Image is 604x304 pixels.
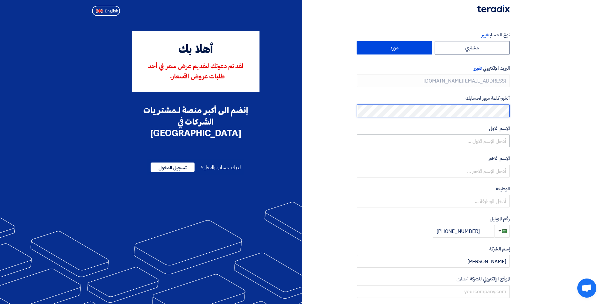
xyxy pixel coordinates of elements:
label: الموقع الإلكتروني للشركة [357,275,510,283]
img: Teradix logo [477,5,510,12]
input: أدخل إسم الشركة ... [357,255,510,268]
label: البريد الإلكتروني [357,65,510,72]
label: مشتري [435,41,510,54]
span: لقد تم دعوتك لتقديم عرض سعر في أحد طلبات عروض الأسعار. [148,63,243,80]
label: إسم الشركة [357,245,510,253]
input: أدخل رقم الموبايل ... [433,225,494,238]
label: نوع الحساب [357,31,510,39]
label: الإسم الاول [357,125,510,132]
label: أنشئ كلمة مرور لحسابك [357,95,510,102]
div: Open chat [577,279,596,298]
a: تسجيل الدخول [151,164,195,171]
span: English [105,9,118,13]
label: الإسم الاخير [357,155,510,162]
img: en-US.png [96,9,103,13]
div: إنضم الى أكبر منصة لـمشتريات الشركات في [GEOGRAPHIC_DATA] [132,105,259,139]
span: لديك حساب بالفعل؟ [201,164,241,171]
input: أدخل بريد العمل الإلكتروني الخاص بك ... [357,74,510,87]
label: الوظيفة [357,185,510,192]
span: تغيير [481,31,490,38]
label: رقم الموبايل [357,215,510,222]
input: أدخل الإسم الاول ... [357,134,510,147]
span: أختياري [457,276,469,282]
input: yourcompany.com [357,285,510,298]
span: تسجيل الدخول [151,163,195,172]
input: أدخل الإسم الاخير ... [357,165,510,177]
input: أدخل الوظيفة ... [357,195,510,207]
span: تغيير [474,65,482,72]
button: English [92,6,120,16]
label: مورد [357,41,432,54]
div: أهلا بك [141,41,251,59]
